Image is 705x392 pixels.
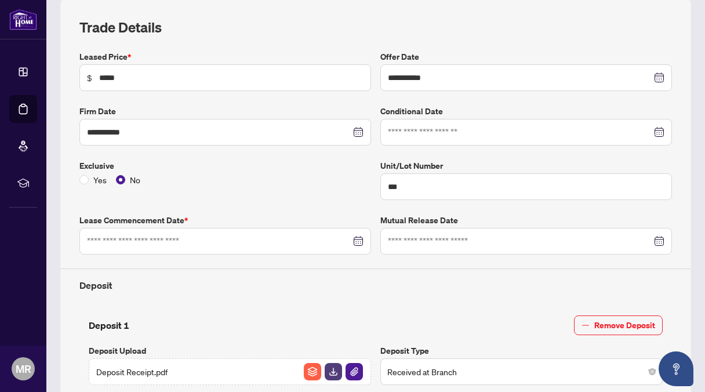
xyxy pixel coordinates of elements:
[87,71,92,84] span: $
[9,9,37,30] img: logo
[79,278,672,292] h4: Deposit
[125,173,145,186] span: No
[659,351,693,386] button: Open asap
[89,318,129,332] h4: Deposit 1
[380,214,672,227] label: Mutual Release Date
[79,159,371,172] label: Exclusive
[89,173,111,186] span: Yes
[89,344,371,357] label: Deposit Upload
[89,358,371,385] span: Deposit Receipt.pdfFile ArchiveFile DownloadFile Attachement
[325,363,342,380] img: File Download
[649,368,656,375] span: close-circle
[79,50,371,63] label: Leased Price
[96,365,168,378] span: Deposit Receipt.pdf
[380,159,672,172] label: Unit/Lot Number
[346,363,363,380] img: File Attachement
[380,50,672,63] label: Offer Date
[79,105,371,118] label: Firm Date
[303,362,322,381] button: File Archive
[79,18,672,37] h2: Trade Details
[574,315,663,335] button: Remove Deposit
[582,321,590,329] span: minus
[324,362,343,381] button: File Download
[16,361,31,377] span: MR
[345,362,364,381] button: File Attachement
[304,363,321,380] img: File Archive
[380,344,663,357] label: Deposit Type
[380,105,672,118] label: Conditional Date
[594,316,655,335] span: Remove Deposit
[79,214,371,227] label: Lease Commencement Date
[387,361,656,383] span: Received at Branch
